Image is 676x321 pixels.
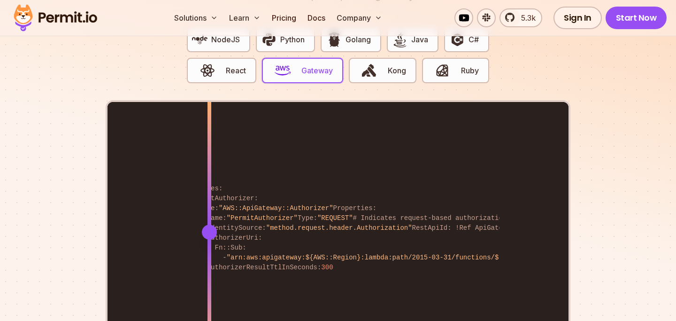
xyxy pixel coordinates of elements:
a: 5.3k [499,8,542,27]
a: Start Now [606,7,667,29]
code: Resources: PermitAuthorizer: Type: Properties: Name: Type: # Indicates request-based authorizatio... [177,176,499,280]
img: React [200,63,215,78]
a: Docs [304,8,329,27]
img: Python [261,31,277,47]
span: Kong [388,65,406,76]
span: Java [411,34,428,45]
img: NodeJS [192,31,208,47]
span: 300 [321,264,333,271]
span: NodeJS [211,34,240,45]
img: Java [392,31,408,47]
span: "PermitAuthorizer" [227,214,298,222]
span: Gateway [301,65,333,76]
span: 5.3k [515,12,536,23]
button: Company [333,8,386,27]
span: Ruby [461,65,479,76]
button: Solutions [170,8,222,27]
img: C# [449,31,465,47]
span: "arn:aws:apigateway:${AWS::Region}:lambda:path/2015-03-31/functions/${LambdaFunctionArn}/invocati... [227,254,625,261]
a: Pricing [268,8,300,27]
span: React [226,65,246,76]
span: "AWS::ApiGateway::Authorizer" [219,204,333,212]
span: C# [469,34,479,45]
button: Learn [225,8,264,27]
span: Golang [346,34,371,45]
img: Permit logo [9,2,101,34]
span: Python [280,34,305,45]
img: Golang [326,31,342,47]
img: Gateway [275,63,291,78]
img: Kong [361,63,377,78]
span: "REQUEST" [317,214,353,222]
span: "method.request.header.Authorization" [266,224,412,232]
img: Ruby [434,63,450,78]
a: Sign In [553,7,602,29]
